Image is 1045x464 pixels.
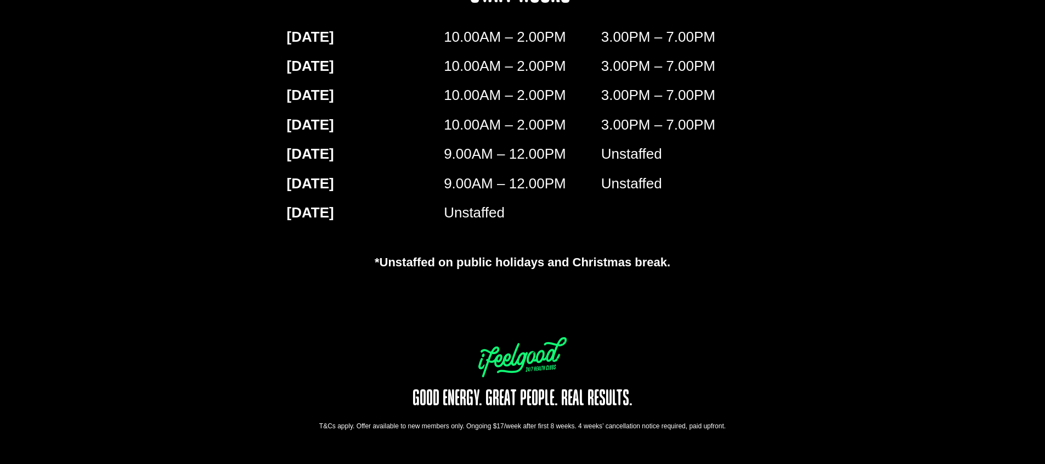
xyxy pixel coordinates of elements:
p: 3.00PM – 7.00PM [601,114,759,136]
div: T&Cs apply. Offer available to new members only. Ongoing $17/week after first 8 weeks. 4 weeks’ c... [276,421,770,431]
div: *Unstaffed on public holidays and Christmas break. [276,253,770,271]
p: [DATE] [287,85,444,106]
p: Unstaffed [601,173,759,194]
p: 3.00PM – 7.00PM [601,55,759,77]
p: [DATE] [287,143,444,165]
h5: Good Energy. Great People. Real Results. [385,388,661,410]
p: [DATE] [287,55,444,77]
p: 10.00AM – 2.00PM [444,26,601,48]
p: 10.00AM – 2.00PM [444,114,601,136]
p: 10.00AM – 2.00PM [444,55,601,77]
p: Unstaffed [444,202,601,223]
p: [DATE] [287,26,444,48]
p: [DATE] [287,173,444,194]
p: 9.00AM – 12.00PM [444,173,601,194]
p: 3.00PM – 7.00PM [601,85,759,106]
p: [DATE] [287,202,444,223]
p: 3.00PM – 7.00PM [601,26,759,48]
p: 9.00AM – 12.00PM [444,143,601,165]
div: Unstaffed [601,143,759,172]
p: [DATE] [287,114,444,136]
p: 10.00AM – 2.00PM [444,85,601,106]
